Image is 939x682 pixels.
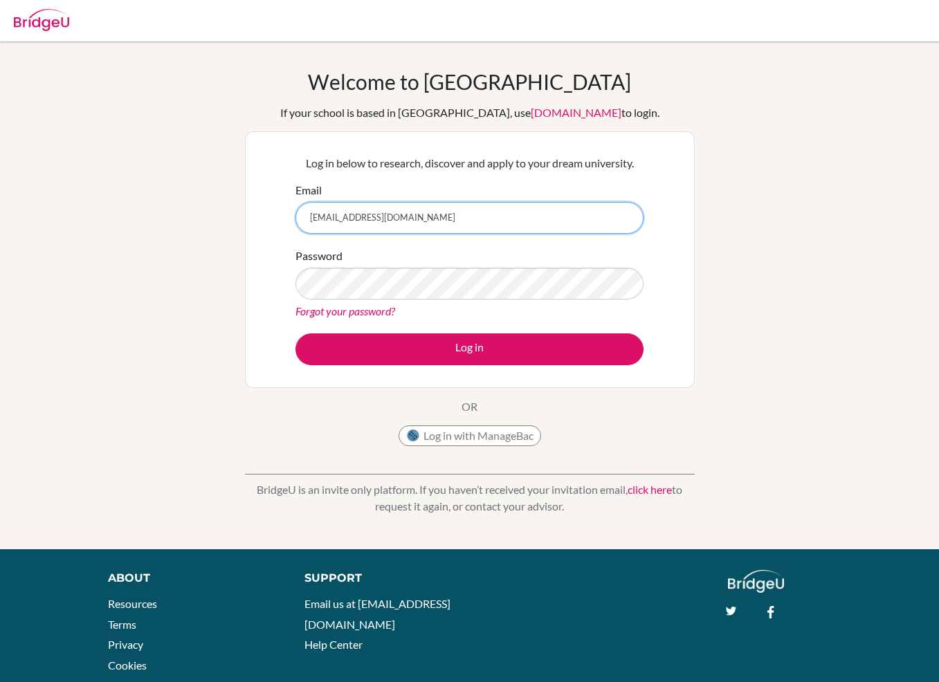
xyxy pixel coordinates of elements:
[304,570,456,587] div: Support
[108,618,136,631] a: Terms
[295,248,343,264] label: Password
[280,104,659,121] div: If your school is based in [GEOGRAPHIC_DATA], use to login.
[295,155,644,172] p: Log in below to research, discover and apply to your dream university.
[531,106,621,119] a: [DOMAIN_NAME]
[399,425,541,446] button: Log in with ManageBac
[728,570,784,593] img: logo_white@2x-f4f0deed5e89b7ecb1c2cc34c3e3d731f90f0f143d5ea2071677605dd97b5244.png
[108,570,273,587] div: About
[462,398,477,415] p: OR
[295,304,395,317] a: Forgot your password?
[14,9,69,31] img: Bridge-U
[304,597,450,631] a: Email us at [EMAIL_ADDRESS][DOMAIN_NAME]
[304,638,363,651] a: Help Center
[308,69,631,94] h1: Welcome to [GEOGRAPHIC_DATA]
[295,333,644,365] button: Log in
[295,182,322,199] label: Email
[628,483,672,496] a: click here
[108,597,157,610] a: Resources
[108,658,147,672] a: Cookies
[108,638,143,651] a: Privacy
[245,481,695,515] p: BridgeU is an invite only platform. If you haven’t received your invitation email, to request it ...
